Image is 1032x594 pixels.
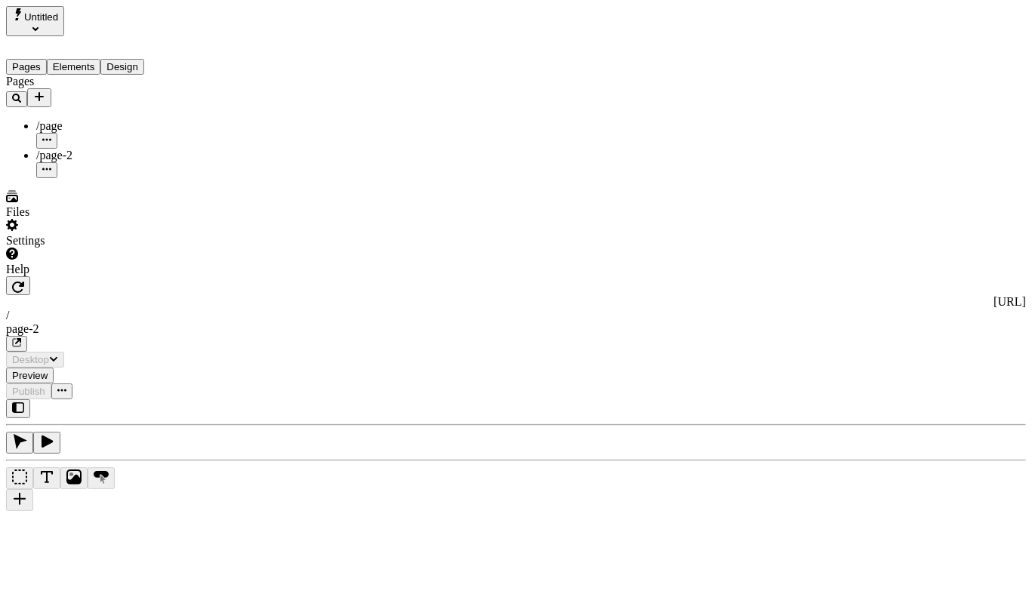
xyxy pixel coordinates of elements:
span: Untitled [24,11,58,23]
button: Desktop [6,352,64,368]
div: [URL] [6,295,1026,309]
button: Add new [27,88,51,107]
button: Publish [6,383,51,399]
button: Box [6,467,33,489]
div: Files [6,205,187,219]
span: /page [36,119,63,132]
button: Preview [6,368,54,383]
button: Pages [6,59,47,75]
div: Pages [6,75,187,88]
button: Text [33,467,60,489]
button: Elements [47,59,101,75]
div: Help [6,263,187,276]
span: Desktop [12,354,49,365]
span: Publish [12,386,45,397]
div: / [6,309,1026,322]
span: /page-2 [36,149,72,162]
button: Select site [6,6,64,36]
button: Image [60,467,88,489]
div: Settings [6,234,187,248]
button: Design [100,59,144,75]
span: Preview [12,370,48,381]
button: Button [88,467,115,489]
div: page-2 [6,322,1026,336]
